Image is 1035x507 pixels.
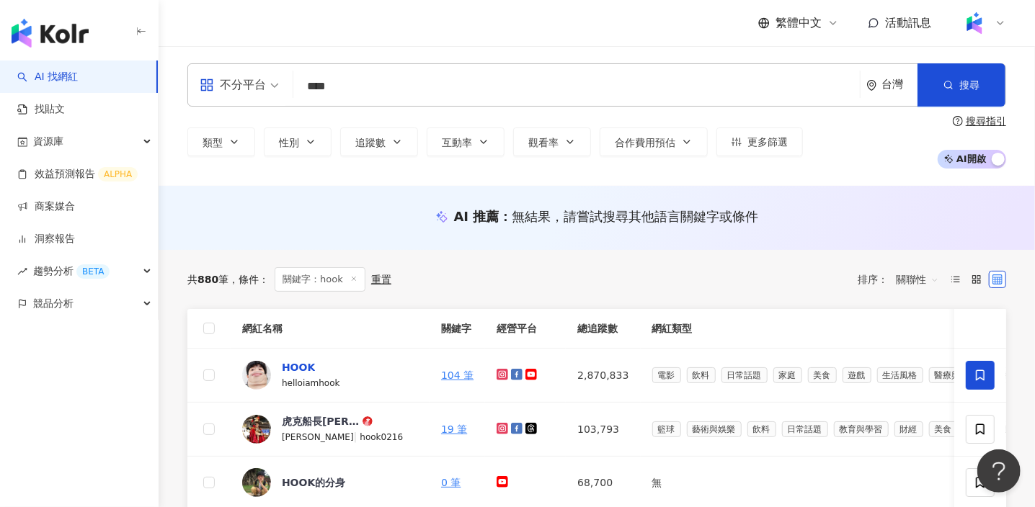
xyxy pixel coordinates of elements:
span: 籃球 [652,421,681,437]
div: 不分平台 [200,73,266,97]
button: 合作費用預估 [600,127,708,156]
span: 活動訊息 [885,16,931,30]
span: 遊戲 [843,367,871,383]
span: 880 [197,274,218,285]
span: 醫療與健康 [929,367,984,383]
td: 2,870,833 [566,349,640,403]
button: 觀看率 [513,127,591,156]
th: 總追蹤數 [566,309,640,349]
button: 追蹤數 [340,127,418,156]
iframe: Help Scout Beacon - Open [977,449,1021,493]
span: 關聯性 [896,268,939,291]
span: 條件 ： [228,274,269,285]
div: BETA [76,264,110,279]
span: 美食 [808,367,837,383]
div: AI 推薦 ： [454,207,759,225]
div: 重置 [371,274,391,285]
span: 更多篩選 [747,136,788,148]
span: 飲料 [687,367,716,383]
a: 商案媒合 [17,199,75,214]
a: 19 筆 [441,423,467,435]
span: | [354,431,360,442]
span: 家庭 [773,367,802,383]
a: 洞察報告 [17,232,75,246]
span: rise [17,266,27,277]
a: KOL Avatar虎克船長[PERSON_NAME][PERSON_NAME]|hook0216 [242,414,418,444]
span: 趨勢分析 [33,255,110,287]
span: question-circle [953,116,963,126]
span: 類型 [203,137,223,148]
a: KOL AvatarHOOKhelloiamhook [242,360,418,390]
img: KOL Avatar [242,415,271,444]
th: 網紅名稱 [231,309,430,349]
div: 搜尋指引 [966,115,1006,127]
span: 生活風格 [877,367,923,383]
div: 共 筆 [187,274,228,285]
span: 競品分析 [33,287,74,320]
span: 合作費用預估 [615,137,675,148]
span: 日常話題 [782,421,828,437]
img: logo [12,19,89,48]
span: appstore [200,78,214,92]
div: 虎克船長[PERSON_NAME] [282,414,360,429]
span: 飲料 [747,421,776,437]
th: 經營平台 [485,309,566,349]
td: 103,793 [566,403,640,457]
span: 美食 [929,421,958,437]
span: environment [866,80,877,91]
img: Kolr%20app%20icon%20%281%29.png [961,9,988,37]
span: 藝術與娛樂 [687,421,742,437]
span: 財經 [894,421,923,437]
div: HOOK的分身 [282,475,345,490]
th: 關鍵字 [430,309,485,349]
span: 觀看率 [528,137,559,148]
button: 更多篩選 [716,127,803,156]
div: 台灣 [881,78,918,91]
button: 類型 [187,127,255,156]
a: KOL AvatarHOOK的分身 [242,468,418,497]
span: hook0216 [360,432,403,442]
div: 排序： [858,268,947,291]
span: helloiamhook [282,378,340,388]
a: 0 筆 [441,477,461,488]
button: 性別 [264,127,332,156]
span: 電影 [652,367,681,383]
span: 追蹤數 [355,137,386,148]
a: 找貼文 [17,102,65,117]
span: 繁體中文 [776,15,822,31]
span: 關鍵字：hook [275,267,365,292]
span: [PERSON_NAME] [282,432,354,442]
span: 無結果，請嘗試搜尋其他語言關鍵字或條件 [512,209,758,224]
button: 互動率 [427,127,505,156]
span: 性別 [279,137,299,148]
a: searchAI 找網紅 [17,70,78,84]
button: 搜尋 [918,63,1005,107]
span: 日常話題 [721,367,768,383]
img: KOL Avatar [242,361,271,390]
a: 104 筆 [441,369,474,381]
span: 資源庫 [33,125,63,158]
span: 搜尋 [959,79,980,91]
span: 互動率 [442,137,472,148]
img: KOL Avatar [242,468,271,497]
a: 效益預測報告ALPHA [17,167,138,181]
div: HOOK [282,360,315,374]
span: 教育與學習 [834,421,889,437]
